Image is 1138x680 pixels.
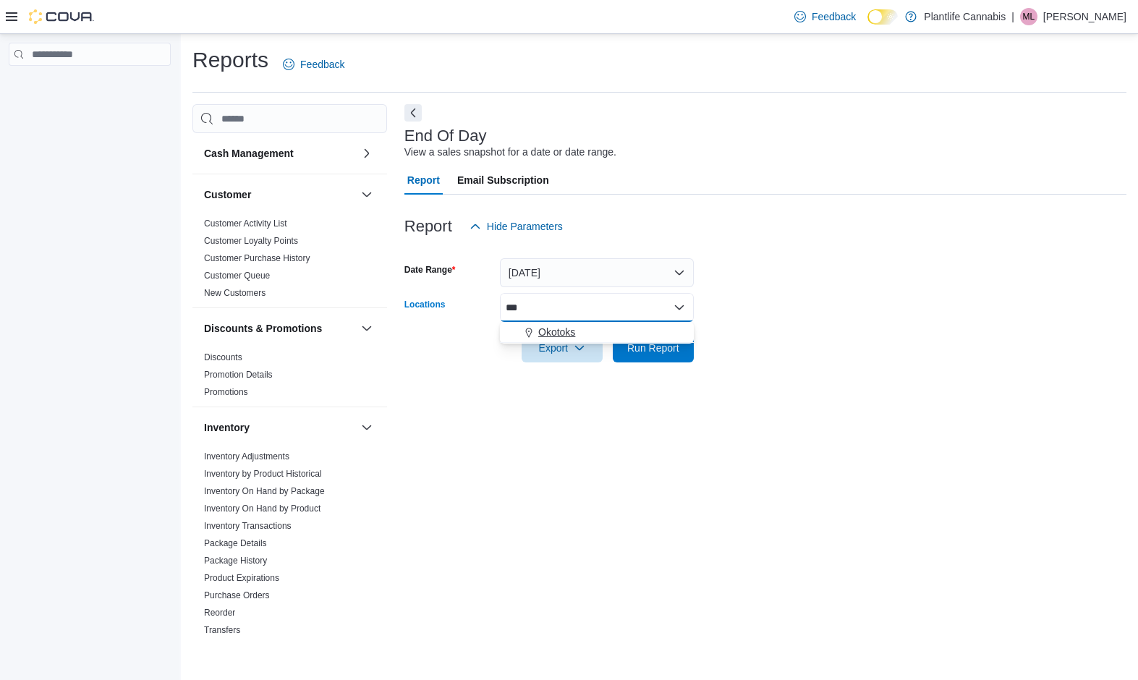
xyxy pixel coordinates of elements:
[204,555,267,566] span: Package History
[500,322,694,343] div: Choose from the following options
[674,302,685,313] button: Close list of options
[277,50,350,79] a: Feedback
[204,624,240,636] span: Transfers
[204,369,273,381] span: Promotion Details
[204,503,320,514] span: Inventory On Hand by Product
[457,166,549,195] span: Email Subscription
[358,419,375,436] button: Inventory
[204,451,289,462] span: Inventory Adjustments
[204,288,266,298] a: New Customers
[500,322,694,343] button: Okotoks
[924,8,1006,25] p: Plantlife Cannabis
[812,9,856,24] span: Feedback
[204,370,273,380] a: Promotion Details
[192,215,387,307] div: Customer
[204,503,320,514] a: Inventory On Hand by Product
[404,264,456,276] label: Date Range
[404,299,446,310] label: Locations
[204,236,298,246] a: Customer Loyalty Points
[1043,8,1126,25] p: [PERSON_NAME]
[358,186,375,203] button: Customer
[204,235,298,247] span: Customer Loyalty Points
[204,252,310,264] span: Customer Purchase History
[500,258,694,287] button: [DATE]
[1020,8,1037,25] div: Mckayla Luedke
[358,320,375,337] button: Discounts & Promotions
[204,556,267,566] a: Package History
[192,448,387,645] div: Inventory
[204,187,251,202] h3: Customer
[192,349,387,407] div: Discounts & Promotions
[204,451,289,462] a: Inventory Adjustments
[404,218,452,235] h3: Report
[627,341,679,355] span: Run Report
[204,608,235,618] a: Reorder
[522,333,603,362] button: Export
[404,104,422,122] button: Next
[204,271,270,281] a: Customer Queue
[204,321,355,336] button: Discounts & Promotions
[204,520,292,532] span: Inventory Transactions
[204,573,279,583] a: Product Expirations
[1023,8,1035,25] span: ML
[204,387,248,397] a: Promotions
[204,270,270,281] span: Customer Queue
[204,469,322,479] a: Inventory by Product Historical
[613,333,694,362] button: Run Report
[358,145,375,162] button: Cash Management
[1011,8,1014,25] p: |
[204,538,267,548] a: Package Details
[407,166,440,195] span: Report
[204,218,287,229] a: Customer Activity List
[204,321,322,336] h3: Discounts & Promotions
[300,57,344,72] span: Feedback
[204,146,294,161] h3: Cash Management
[204,287,266,299] span: New Customers
[487,219,563,234] span: Hide Parameters
[192,46,268,75] h1: Reports
[464,212,569,241] button: Hide Parameters
[204,146,355,161] button: Cash Management
[204,486,325,496] a: Inventory On Hand by Package
[530,333,594,362] span: Export
[204,607,235,619] span: Reorder
[204,521,292,531] a: Inventory Transactions
[204,218,287,229] span: Customer Activity List
[204,590,270,600] a: Purchase Orders
[404,145,616,160] div: View a sales snapshot for a date or date range.
[789,2,862,31] a: Feedback
[204,253,310,263] a: Customer Purchase History
[204,590,270,601] span: Purchase Orders
[204,572,279,584] span: Product Expirations
[204,386,248,398] span: Promotions
[204,187,355,202] button: Customer
[204,485,325,497] span: Inventory On Hand by Package
[204,420,250,435] h3: Inventory
[204,625,240,635] a: Transfers
[29,9,94,24] img: Cova
[204,468,322,480] span: Inventory by Product Historical
[204,352,242,362] a: Discounts
[404,127,487,145] h3: End Of Day
[9,69,171,103] nav: Complex example
[867,9,898,25] input: Dark Mode
[204,420,355,435] button: Inventory
[538,325,575,339] span: Okotoks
